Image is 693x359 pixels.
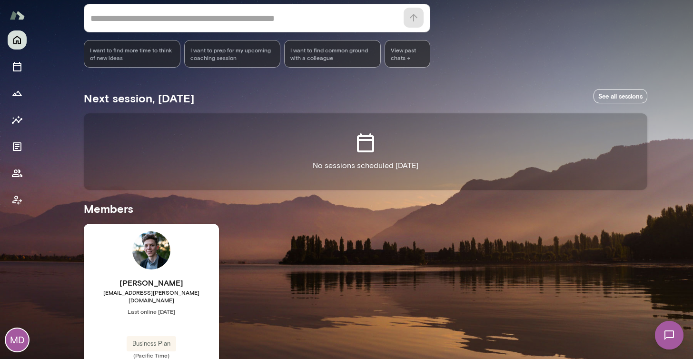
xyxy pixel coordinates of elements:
h5: Next session, [DATE] [84,90,194,106]
span: I want to prep for my upcoming coaching session [190,46,275,61]
span: [EMAIL_ADDRESS][PERSON_NAME][DOMAIN_NAME] [84,289,219,304]
h6: [PERSON_NAME] [84,277,219,289]
p: No sessions scheduled [DATE] [313,160,418,171]
span: I want to find more time to think of new ideas [90,46,174,61]
button: Insights [8,110,27,130]
button: Documents [8,137,27,156]
div: MD [6,329,29,351]
button: Client app [8,190,27,209]
span: Business Plan [127,339,176,349]
a: See all sessions [594,89,647,104]
span: I want to find common ground with a colleague [290,46,375,61]
span: (Pacific Time) [84,351,219,359]
div: I want to prep for my upcoming coaching session [184,40,281,68]
div: I want to find common ground with a colleague [284,40,381,68]
button: Sessions [8,57,27,76]
img: Mento [10,6,25,24]
button: Growth Plan [8,84,27,103]
div: I want to find more time to think of new ideas [84,40,180,68]
button: Members [8,164,27,183]
span: View past chats -> [385,40,430,68]
span: Last online [DATE] [84,308,219,315]
img: Mason Diaz [132,231,170,269]
h5: Members [84,201,647,216]
button: Home [8,30,27,50]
